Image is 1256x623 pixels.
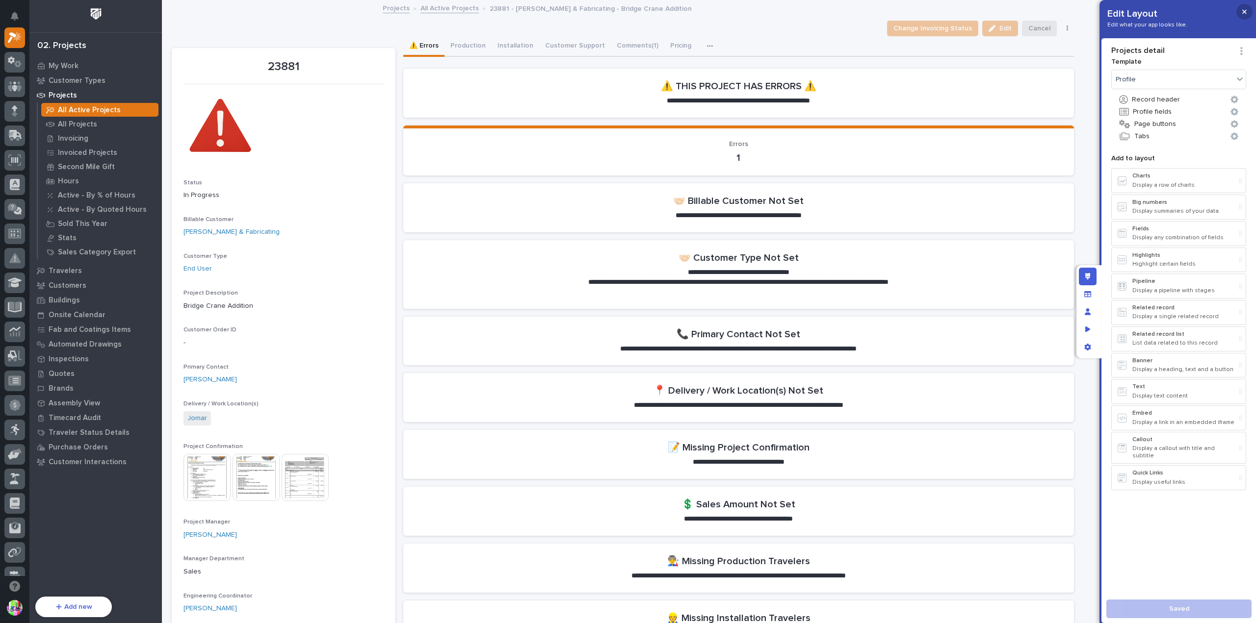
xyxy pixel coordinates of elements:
[183,90,257,164] img: PokDZcDeMbiGZ7QuQ8cvK0uVbd7xS4B1VPYSRaMXsFY
[12,12,25,27] div: Notifications
[49,370,75,378] p: Quotes
[1132,313,1235,320] p: Display a single related record
[35,597,112,617] button: Add new
[893,23,972,34] span: Change Invoicing Status
[38,174,162,188] a: Hours
[1079,268,1097,285] div: Edit layout
[29,58,162,73] a: My Work
[183,253,227,259] span: Customer Type
[183,374,237,385] a: [PERSON_NAME]
[887,21,978,36] button: Change Invoicing Status
[49,458,127,467] p: Customer Interactions
[44,161,135,169] div: We're available if you need us!
[982,21,1018,36] button: Edit
[29,440,162,454] a: Purchase Orders
[10,200,26,216] img: Brittany
[611,36,664,57] button: Comments (1)
[677,328,800,340] h2: 📞 Primary Contact Not Set
[21,151,38,169] img: 4614488137333_bcb353cd0bb836b1afe7_72.png
[69,258,119,266] a: Powered byPylon
[81,236,85,244] span: •
[49,414,101,423] p: Timecard Audit
[1111,105,1246,118] button: Profile fields
[183,327,236,333] span: Customer Order ID
[49,325,131,334] p: Fab and Coatings Items
[1132,208,1235,215] p: Display summaries of your data
[183,519,230,525] span: Project Manager
[4,576,25,597] button: Open support chat
[58,191,135,200] p: Active - By % of Hours
[58,120,97,129] p: All Projects
[29,322,162,337] a: Fab and Coatings Items
[1079,338,1097,356] div: App settings
[29,278,162,293] a: Customers
[1132,383,1235,390] p: Text
[1079,321,1097,338] div: Preview as
[1132,393,1235,399] p: Display text content
[49,76,105,85] p: Customer Types
[58,248,136,257] p: Sales Category Export
[183,264,212,274] a: End User
[679,252,799,264] h2: 🤝🏻 Customer Type Not Set
[1107,8,1187,20] p: Edit Layout
[29,454,162,469] a: Customer Interactions
[49,296,80,305] p: Buildings
[4,6,25,26] button: Notifications
[49,281,86,290] p: Customers
[87,210,107,218] span: [DATE]
[152,183,179,195] button: See all
[183,593,252,599] span: Engineering Coordinator
[1132,182,1235,189] p: Display a row of charts
[1132,340,1235,347] p: List data related to this record
[44,151,161,161] div: Start new chat
[1132,479,1235,486] p: Display useful links
[98,258,119,266] span: Pylon
[183,603,237,614] a: [PERSON_NAME]
[29,88,162,102] a: Projects
[1022,21,1057,36] button: Cancel
[130,120,182,137] a: Prompting
[668,442,810,453] h2: 📝 Missing Project Confirmation
[38,245,162,259] a: Sales Category Export
[10,54,179,70] p: How can we help?
[49,443,108,452] p: Purchase Orders
[729,141,748,148] span: Errors
[49,267,82,275] p: Travelers
[445,36,492,57] button: Production
[1132,470,1235,476] p: Quick Links
[1132,287,1235,294] p: Display a pipeline with stages
[1132,436,1235,443] p: Callout
[71,124,125,133] span: Onboarding Call
[38,146,162,159] a: Invoiced Projects
[49,384,74,393] p: Brands
[10,151,27,169] img: 1736555164131-43832dd5-751b-4058-ba23-39d91318e5a0
[183,364,229,370] span: Primary Contact
[38,103,162,117] a: All Active Projects
[58,234,77,243] p: Stats
[420,2,479,13] a: All Active Projects
[1111,118,1246,130] button: Page buttons
[492,36,539,57] button: Installation
[183,190,384,200] p: In Progress
[29,73,162,88] a: Customer Types
[30,210,79,218] span: [PERSON_NAME]
[999,24,1012,33] span: Edit
[38,231,162,245] a: Stats
[29,337,162,351] a: Automated Drawings
[167,154,179,166] button: Start new chat
[87,5,105,23] img: Workspace Logo
[1132,331,1235,338] p: Related record list
[38,117,162,131] a: All Projects
[57,120,129,137] a: Onboarding Call
[1106,599,1252,618] button: Saved
[1028,23,1050,34] span: Cancel
[1132,234,1235,241] p: Display any combination of fields
[383,2,410,13] a: Projects
[10,227,26,243] img: Brittany Wendell
[681,498,795,510] h2: 💲 Sales Amount Not Set
[183,338,384,348] p: -
[20,210,27,218] img: 1736555164131-43832dd5-751b-4058-ba23-39d91318e5a0
[81,210,85,218] span: •
[20,237,27,245] img: 1736555164131-43832dd5-751b-4058-ba23-39d91318e5a0
[38,202,162,216] a: Active - By Quoted Hours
